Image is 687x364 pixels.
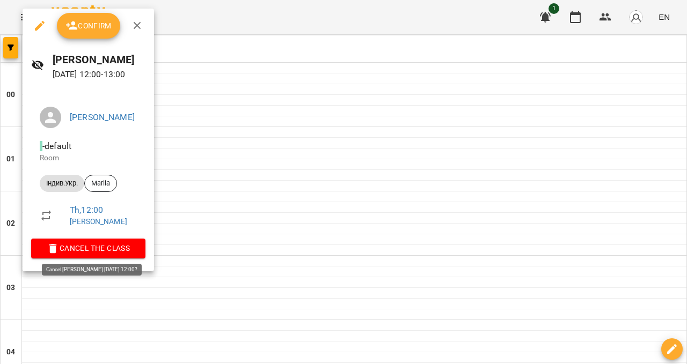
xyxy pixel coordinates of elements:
[70,205,103,215] a: Th , 12:00
[40,141,74,151] span: - default
[85,179,116,188] span: Mariia
[31,239,145,258] button: Cancel the class
[84,175,117,192] div: Mariia
[65,19,112,32] span: Confirm
[70,217,127,226] a: [PERSON_NAME]
[53,68,146,81] p: [DATE] 12:00 - 13:00
[40,153,137,164] p: Room
[57,13,120,39] button: Confirm
[70,112,135,122] a: [PERSON_NAME]
[53,51,146,68] h6: [PERSON_NAME]
[40,179,84,188] span: Індив.Укр.
[40,242,137,255] span: Cancel the class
